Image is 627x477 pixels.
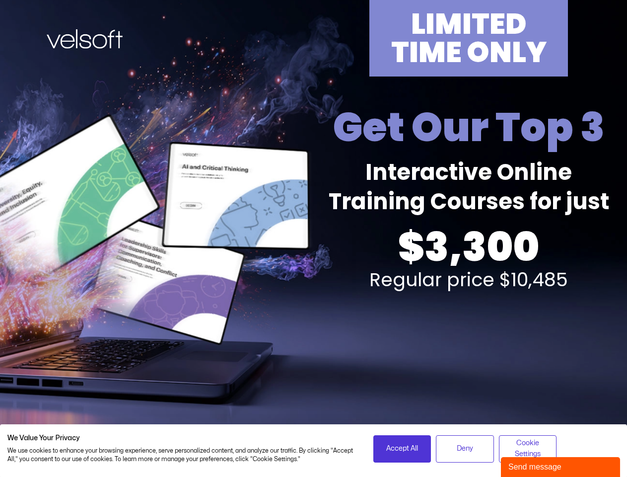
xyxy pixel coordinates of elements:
h2: LIMITED TIME ONLY [374,10,563,67]
h2: $3,300 [316,221,622,273]
button: Accept all cookies [373,435,431,463]
span: Deny [457,443,473,454]
h2: We Value Your Privacy [7,434,358,443]
button: Deny all cookies [436,435,494,463]
h2: Interactive Online Training Courses for just [316,158,622,216]
h2: Get Our Top 3 [316,101,622,153]
h2: Regular price $10,485 [316,270,622,289]
span: Accept All [386,443,418,454]
p: We use cookies to enhance your browsing experience, serve personalized content, and analyze our t... [7,447,358,464]
span: Cookie Settings [505,438,551,460]
iframe: chat widget [501,455,622,477]
button: Adjust cookie preferences [499,435,557,463]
